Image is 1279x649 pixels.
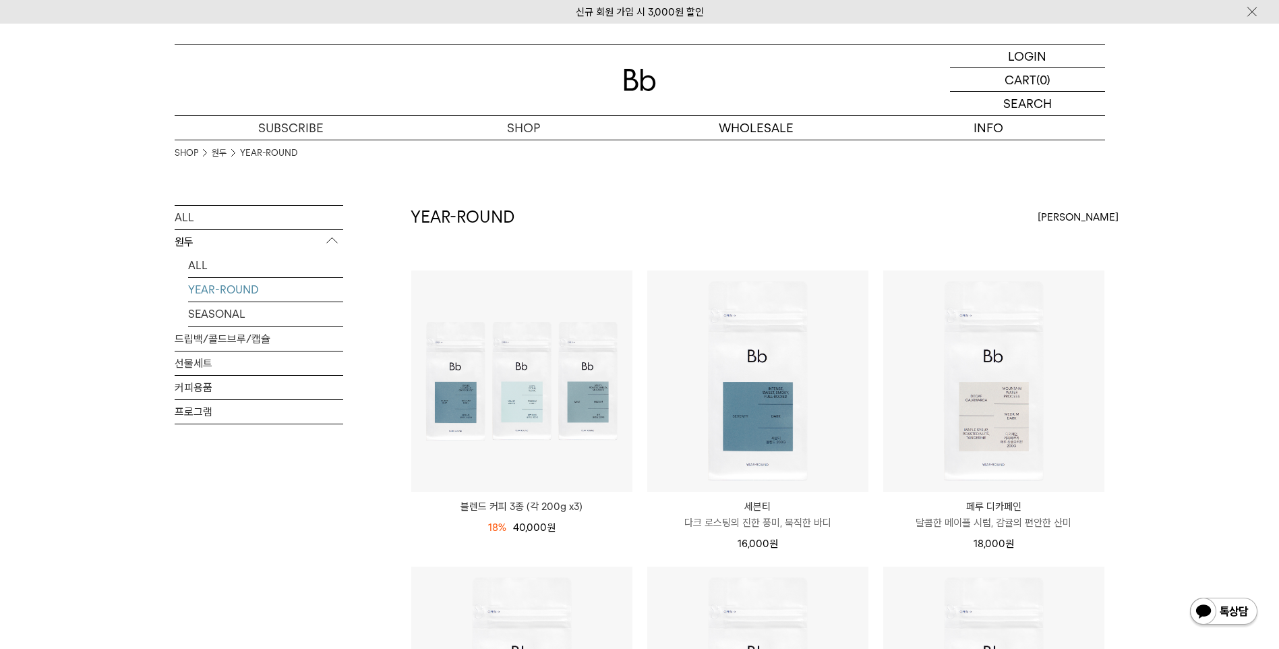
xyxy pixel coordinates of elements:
span: [PERSON_NAME] [1038,209,1119,225]
a: 세븐티 다크 로스팅의 진한 풍미, 묵직한 바디 [647,499,868,531]
a: SEASONAL [188,302,343,326]
a: 신규 회원 가입 시 3,000원 할인 [576,6,704,18]
img: 세븐티 [647,271,868,492]
p: CART [1005,68,1036,91]
span: 18,000 [974,538,1014,550]
a: 드립백/콜드브루/캡슐 [175,327,343,351]
a: 페루 디카페인 달콤한 메이플 시럽, 감귤의 편안한 산미 [883,499,1104,531]
a: 선물세트 [175,351,343,375]
a: 블렌드 커피 3종 (각 200g x3) [411,499,632,515]
a: CART (0) [950,68,1105,92]
p: (0) [1036,68,1050,91]
span: 16,000 [738,538,778,550]
a: YEAR-ROUND [240,146,297,160]
a: SHOP [175,146,198,160]
p: 세븐티 [647,499,868,515]
h2: YEAR-ROUND [411,206,514,229]
p: SEARCH [1003,92,1052,115]
img: 카카오톡 채널 1:1 채팅 버튼 [1189,596,1259,629]
a: 원두 [212,146,227,160]
img: 블렌드 커피 3종 (각 200g x3) [411,271,632,492]
span: 40,000 [513,521,556,534]
p: 원두 [175,230,343,254]
a: SHOP [407,116,640,140]
p: 다크 로스팅의 진한 풍미, 묵직한 바디 [647,515,868,531]
span: 원 [769,538,778,550]
a: ALL [188,254,343,277]
a: 프로그램 [175,400,343,424]
p: 달콤한 메이플 시럽, 감귤의 편안한 산미 [883,515,1104,531]
img: 로고 [624,69,656,91]
p: INFO [872,116,1105,140]
p: WHOLESALE [640,116,872,140]
p: LOGIN [1008,45,1046,67]
a: YEAR-ROUND [188,278,343,302]
a: 커피용품 [175,376,343,399]
a: SUBSCRIBE [175,116,407,140]
div: 18% [488,519,506,536]
span: 원 [547,521,556,534]
span: 원 [1005,538,1014,550]
img: 페루 디카페인 [883,271,1104,492]
a: LOGIN [950,45,1105,68]
p: 페루 디카페인 [883,499,1104,515]
a: ALL [175,206,343,229]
